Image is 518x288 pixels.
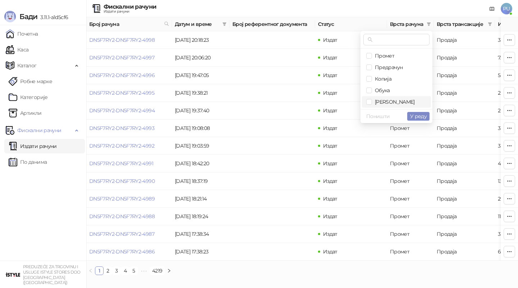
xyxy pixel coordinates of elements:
[89,125,154,131] a: DN5F7RY2-DN5F7RY2-4993
[363,112,393,121] button: Поништи
[89,160,153,167] a: DN5F7RY2-DN5F7RY2-4991
[172,84,230,102] td: [DATE] 19:38:21
[172,172,230,190] td: [DATE] 18:37:19
[172,155,230,172] td: [DATE] 18:42:20
[434,120,495,137] td: Продаја
[172,208,230,225] td: [DATE] 18:19:24
[323,195,337,202] span: Издат
[434,49,495,67] td: Продаја
[130,267,138,275] a: 5
[86,137,172,155] td: DN5F7RY2-DN5F7RY2-4992
[104,4,156,10] div: Фискални рачуни
[437,20,485,28] span: Врста трансакције
[9,139,57,153] a: Издати рачуни
[86,84,172,102] td: DN5F7RY2-DN5F7RY2-4995
[95,267,103,275] a: 1
[86,155,172,172] td: DN5F7RY2-DN5F7RY2-4991
[323,178,337,184] span: Издат
[434,102,495,120] td: Продаја
[372,64,403,71] span: Предрачун
[323,160,337,167] span: Издат
[113,267,121,275] a: 3
[150,266,165,275] li: 4219
[323,248,337,255] span: Издат
[434,172,495,190] td: Продаја
[86,67,172,84] td: DN5F7RY2-DN5F7RY2-4996
[89,20,161,28] span: Број рачуна
[89,195,155,202] a: DN5F7RY2-DN5F7RY2-4989
[86,208,172,225] td: DN5F7RY2-DN5F7RY2-4988
[434,31,495,49] td: Продаја
[427,22,431,26] span: filter
[129,266,138,275] li: 5
[138,266,150,275] span: •••
[315,17,387,31] th: Статус
[172,49,230,67] td: [DATE] 20:06:20
[387,155,434,172] td: Промет
[323,213,337,220] span: Издат
[425,19,432,30] span: filter
[89,90,154,96] a: DN5F7RY2-DN5F7RY2-4995
[221,19,228,30] span: filter
[323,231,337,237] span: Издат
[323,37,337,43] span: Издат
[89,248,155,255] a: DN5F7RY2-DN5F7RY2-4986
[6,42,28,57] a: Каса
[387,17,434,31] th: Врста рачуна
[323,143,337,149] span: Издат
[323,107,337,114] span: Издат
[4,11,16,22] img: Logo
[86,225,172,243] td: DN5F7RY2-DN5F7RY2-4987
[387,243,434,261] td: Промет
[89,72,155,78] a: DN5F7RY2-DN5F7RY2-4996
[138,266,150,275] li: Следећих 5 Страна
[230,17,315,31] th: Број референтног документа
[165,266,173,275] li: Следећа страна
[86,266,95,275] button: left
[323,54,337,61] span: Издат
[86,31,172,49] td: DN5F7RY2-DN5F7RY2-4998
[89,143,154,149] a: DN5F7RY2-DN5F7RY2-4992
[121,266,129,275] li: 4
[89,213,155,220] a: DN5F7RY2-DN5F7RY2-4988
[410,113,427,120] span: У реду
[387,208,434,225] td: Промет
[86,17,172,31] th: Број рачуна
[6,27,38,41] a: Почетна
[9,106,42,120] a: ArtikliАртикли
[17,123,61,138] span: Фискални рачуни
[172,243,230,261] td: [DATE] 17:38:23
[86,243,172,261] td: DN5F7RY2-DN5F7RY2-4986
[172,120,230,137] td: [DATE] 19:08:08
[86,102,172,120] td: DN5F7RY2-DN5F7RY2-4994
[19,12,37,21] span: Бади
[372,53,394,59] span: Промет
[172,102,230,120] td: [DATE] 19:37:40
[387,137,434,155] td: Промет
[434,155,495,172] td: Продаја
[86,172,172,190] td: DN5F7RY2-DN5F7RY2-4990
[434,208,495,225] td: Продаја
[89,37,155,43] a: DN5F7RY2-DN5F7RY2-4998
[172,225,230,243] td: [DATE] 17:38:34
[172,67,230,84] td: [DATE] 19:47:05
[323,90,337,96] span: Издат
[9,74,52,89] a: Робне марке
[23,264,81,285] small: PREDUZEĆE ZA TRGOVINU I USLUGE ISTYLE STORES DOO [GEOGRAPHIC_DATA] ([GEOGRAPHIC_DATA])
[434,225,495,243] td: Продаја
[434,67,495,84] td: Продаја
[167,269,171,273] span: right
[323,72,337,78] span: Издат
[172,190,230,208] td: [DATE] 18:21:14
[486,19,494,30] span: filter
[434,243,495,261] td: Продаја
[95,266,104,275] li: 1
[104,10,156,13] div: Издати рачуни
[17,58,37,73] span: Каталог
[9,155,47,169] a: По данима
[434,190,495,208] td: Продаја
[89,178,155,184] a: DN5F7RY2-DN5F7RY2-4990
[372,87,390,94] span: Обука
[121,267,129,275] a: 4
[89,107,155,114] a: DN5F7RY2-DN5F7RY2-4994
